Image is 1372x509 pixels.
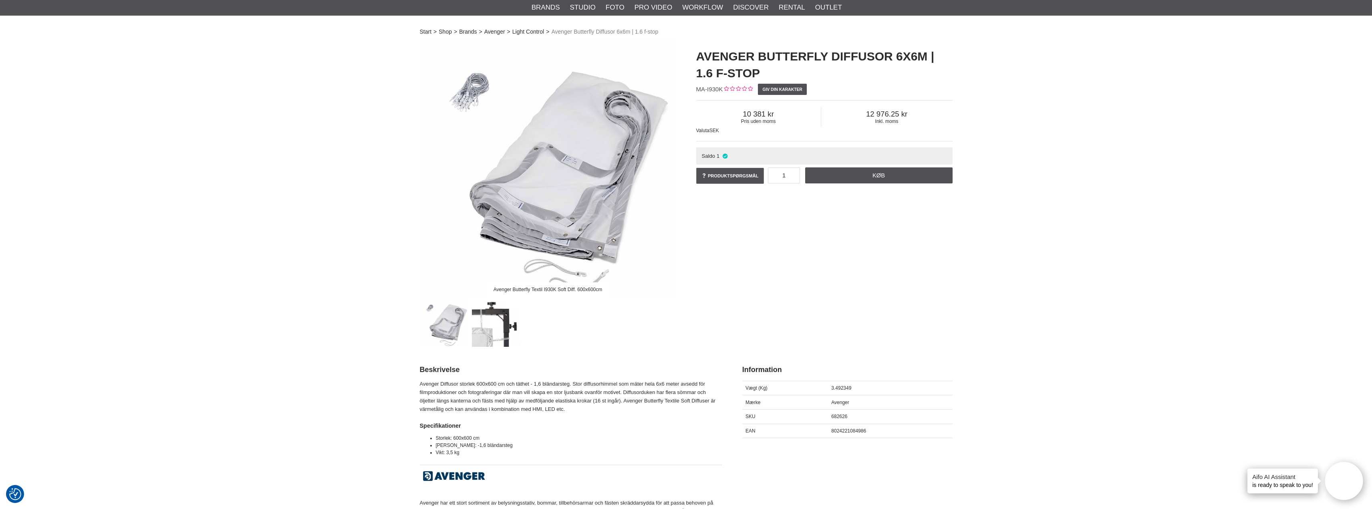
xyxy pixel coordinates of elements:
[546,28,549,36] span: >
[831,414,847,419] span: 682626
[696,86,723,93] span: MA-I930K
[420,380,722,413] p: Avenger Diffusor storlek 600x600 cm och täthet - 1,6 bländarsteg. Stor diffusorhimmel som mäter h...
[420,461,722,491] img: Avenger - About
[420,365,722,375] h2: Beskrivelse
[436,449,722,456] li: Vikt: 3,5 kg
[479,28,482,36] span: >
[831,428,866,434] span: 8024221084986
[805,167,953,183] a: Køb
[420,28,432,36] a: Start
[821,110,953,119] span: 12 976.25
[733,2,769,13] a: Discover
[696,110,821,119] span: 10 381
[831,385,851,391] span: 3.492349
[742,365,953,375] h2: Information
[831,400,849,405] span: Avenger
[570,2,596,13] a: Studio
[472,298,520,347] img: Montering mot ram (ram ingår ej)
[745,385,768,391] span: Vægt (Kg)
[635,2,672,13] a: Pro Video
[512,28,544,36] a: Light Control
[439,28,452,36] a: Shop
[606,2,625,13] a: Foto
[1247,469,1318,493] div: is ready to speak to you!
[745,414,756,419] span: SKU
[9,487,21,501] button: Samtykkepræferencer
[696,128,709,133] span: Valuta
[436,442,722,449] li: [PERSON_NAME]: -1,6 bländarsteg
[682,2,723,13] a: Workflow
[701,153,715,159] span: Saldo
[696,168,764,184] a: Produktspørgsmål
[551,28,658,36] span: Avenger Butterfly Diffusor 6x6m | 1.6 f-stop
[436,435,722,442] li: Storlek: 600x600 cm
[723,85,753,94] div: Kundebed&#248;mmelse: 0
[1252,473,1313,481] h4: Aifo AI Assistant
[779,2,805,13] a: Rental
[758,84,807,95] a: Giv din karakter
[420,40,676,296] img: Avenger Butterfly Textil I930K Soft Diff. 600x600cm
[433,28,437,36] span: >
[507,28,510,36] span: >
[532,2,560,13] a: Brands
[9,488,21,500] img: Revisit consent button
[821,119,953,124] span: Inkl. moms
[484,28,505,36] a: Avenger
[696,119,821,124] span: Pris uden moms
[745,428,756,434] span: EAN
[696,48,953,82] h1: Avenger Butterfly Diffusor 6x6m | 1.6 f-stop
[487,282,609,296] div: Avenger Butterfly Textil I930K Soft Diff. 600x600cm
[721,153,728,159] i: På lager
[745,400,760,405] span: Mærke
[459,28,477,36] a: Brands
[717,153,719,159] span: 1
[420,422,722,430] h4: Specifikationer
[815,2,842,13] a: Outlet
[420,298,469,347] img: Avenger Butterfly Textil I930K Soft Diff. 600x600cm
[454,28,457,36] span: >
[709,128,719,133] span: SEK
